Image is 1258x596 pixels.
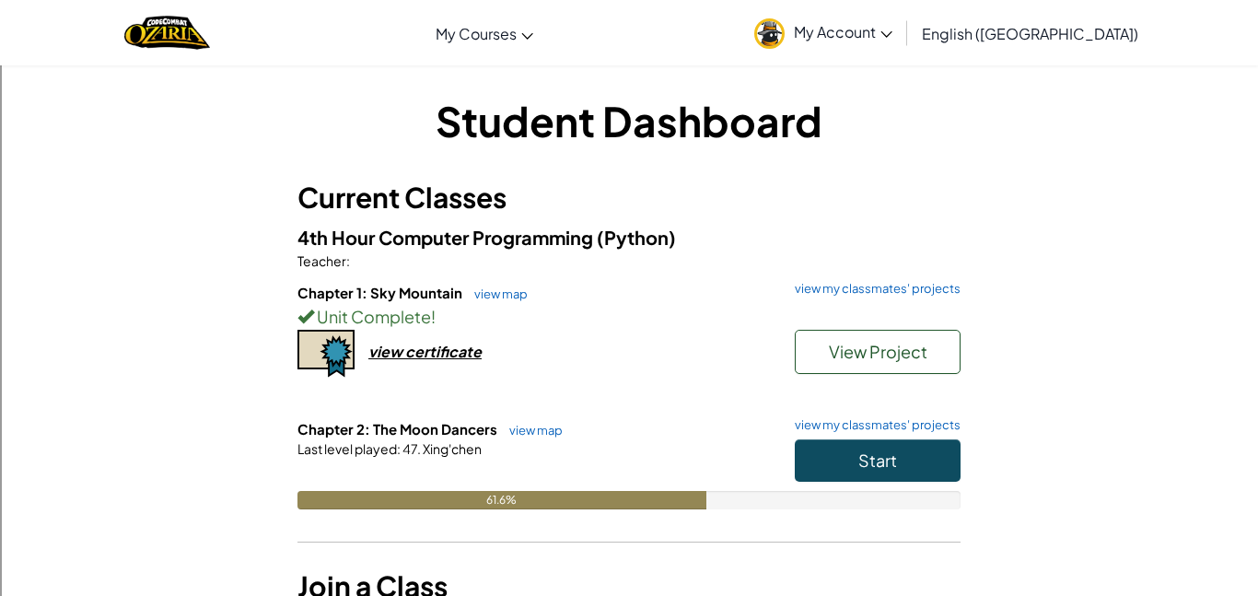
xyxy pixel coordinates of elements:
img: Home [124,14,210,52]
span: English ([GEOGRAPHIC_DATA]) [922,24,1138,43]
span: My Courses [436,24,517,43]
a: My Courses [426,8,542,58]
a: Ozaria by CodeCombat logo [124,14,210,52]
a: English ([GEOGRAPHIC_DATA]) [913,8,1147,58]
span: My Account [794,22,892,41]
img: avatar [754,18,785,49]
a: My Account [745,4,902,62]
